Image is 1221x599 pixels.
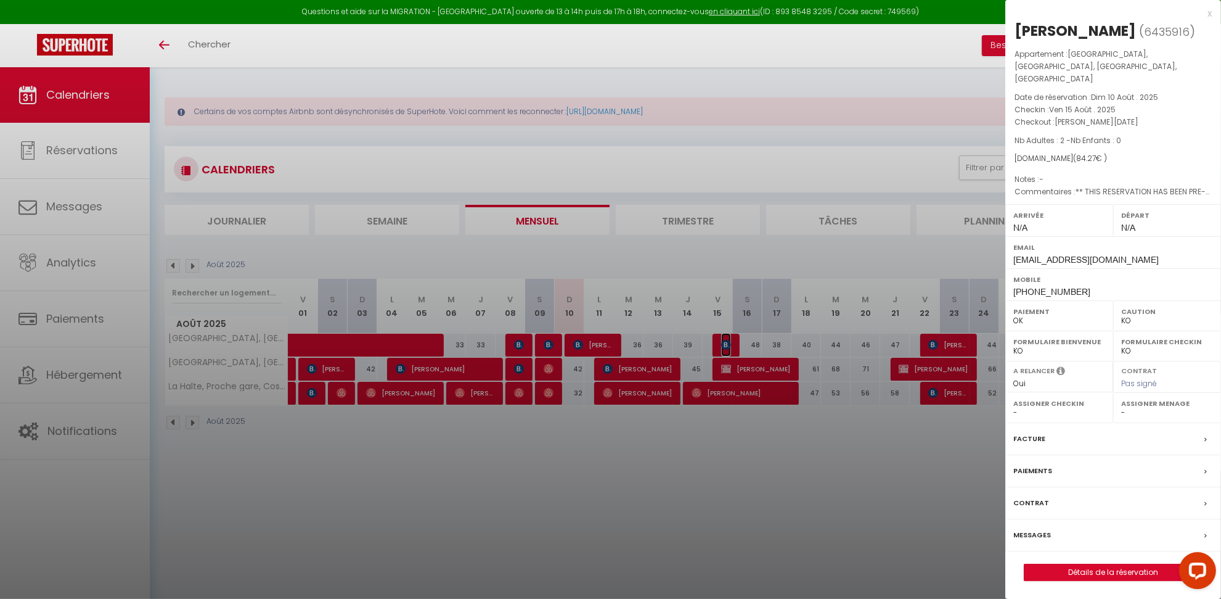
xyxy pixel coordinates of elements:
[1121,336,1213,348] label: Formulaire Checkin
[1013,397,1105,410] label: Assigner Checkin
[1169,547,1221,599] iframe: LiveChat chat widget
[1013,209,1105,221] label: Arrivée
[1013,255,1159,265] span: [EMAIL_ADDRESS][DOMAIN_NAME]
[1139,23,1195,40] span: ( )
[1013,287,1090,297] span: [PHONE_NUMBER]
[1144,24,1190,39] span: 6435916
[1121,209,1213,221] label: Départ
[1013,529,1051,542] label: Messages
[1049,104,1116,115] span: Ven 15 Août . 2025
[1013,273,1213,286] label: Mobile
[1015,186,1212,198] p: Commentaires :
[1071,135,1121,146] span: Nb Enfants : 0
[1121,305,1213,318] label: Caution
[1055,117,1138,127] span: [PERSON_NAME][DATE]
[1015,91,1212,104] p: Date de réservation :
[1024,564,1203,581] button: Détails de la réservation
[1015,48,1212,85] p: Appartement :
[1013,241,1213,254] label: Email
[1013,465,1052,477] label: Paiements
[1013,305,1105,318] label: Paiement
[1015,153,1212,165] div: [DOMAIN_NAME]
[1121,397,1213,410] label: Assigner Menage
[1013,366,1055,376] label: A relancer
[1013,223,1027,233] span: N/A
[1024,564,1202,580] a: Détails de la réservation
[1076,153,1096,163] span: 84.27
[1015,49,1177,84] span: [GEOGRAPHIC_DATA], [GEOGRAPHIC_DATA], [GEOGRAPHIC_DATA], [GEOGRAPHIC_DATA]
[1121,223,1135,233] span: N/A
[1005,6,1212,21] div: x
[1013,336,1105,348] label: Formulaire Bienvenue
[1121,366,1157,374] label: Contrat
[1091,92,1158,102] span: Dim 10 Août . 2025
[1039,174,1043,184] span: -
[1056,366,1065,379] i: Sélectionner OUI si vous souhaiter envoyer les séquences de messages post-checkout
[1015,173,1212,186] p: Notes :
[1015,104,1212,116] p: Checkin :
[1015,135,1121,146] span: Nb Adultes : 2 -
[1015,116,1212,128] p: Checkout :
[1013,497,1049,510] label: Contrat
[1015,21,1136,41] div: [PERSON_NAME]
[1013,432,1045,445] label: Facture
[1073,153,1107,163] span: ( € )
[1121,378,1157,389] span: Pas signé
